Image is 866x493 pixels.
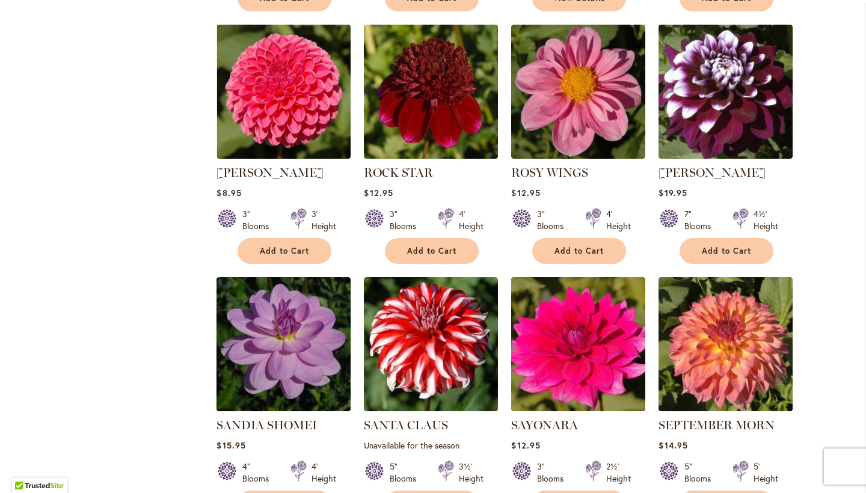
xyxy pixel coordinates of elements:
a: ROCK STAR [364,165,433,180]
button: Add to Cart [238,238,331,264]
div: 2½' Height [606,461,631,485]
div: 3" Blooms [390,208,423,232]
img: SANTA CLAUS [364,277,498,411]
a: SEPTEMBER MORN [659,418,775,432]
a: SAYONARA [511,418,578,432]
iframe: Launch Accessibility Center [9,450,43,484]
p: Unavailable for the season [364,439,498,451]
div: 4' Height [606,208,631,232]
div: 5" Blooms [390,461,423,485]
span: Add to Cart [554,246,604,256]
span: $8.95 [216,187,241,198]
a: REBECCA LYNN [216,150,351,161]
a: SAYONARA [511,402,645,414]
a: SANTA CLAUS [364,402,498,414]
a: [PERSON_NAME] [659,165,766,180]
button: Add to Cart [680,238,773,264]
img: ROSY WINGS [511,25,645,159]
a: SANDIA SHOMEI [216,402,351,414]
a: SANTA CLAUS [364,418,448,432]
button: Add to Cart [532,238,626,264]
span: $15.95 [216,439,245,451]
a: [PERSON_NAME] [216,165,324,180]
a: ROSY WINGS [511,150,645,161]
img: REBECCA LYNN [216,25,351,159]
span: Add to Cart [260,246,309,256]
div: 4½' Height [754,208,778,232]
a: ROSY WINGS [511,165,588,180]
div: 4' Height [312,461,336,485]
img: SAYONARA [508,274,649,415]
a: ROCK STAR [364,150,498,161]
span: $19.95 [659,187,687,198]
a: SANDIA SHOMEI [216,418,317,432]
div: 3" Blooms [242,208,276,232]
span: Add to Cart [407,246,456,256]
div: 5' Height [754,461,778,485]
img: ROCK STAR [364,25,498,159]
div: 3' Height [312,208,336,232]
div: 4' Height [459,208,484,232]
span: Add to Cart [702,246,751,256]
button: Add to Cart [385,238,479,264]
div: 3" Blooms [537,208,571,232]
div: 3" Blooms [537,461,571,485]
div: 7" Blooms [684,208,718,232]
img: Ryan C [659,25,793,159]
a: September Morn [659,402,793,414]
span: $12.95 [364,187,393,198]
img: SANDIA SHOMEI [216,277,351,411]
div: 5" Blooms [684,461,718,485]
div: 3½' Height [459,461,484,485]
span: $12.95 [511,187,540,198]
span: $14.95 [659,439,687,451]
span: $12.95 [511,439,540,451]
img: September Morn [659,277,793,411]
a: Ryan C [659,150,793,161]
div: 4" Blooms [242,461,276,485]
